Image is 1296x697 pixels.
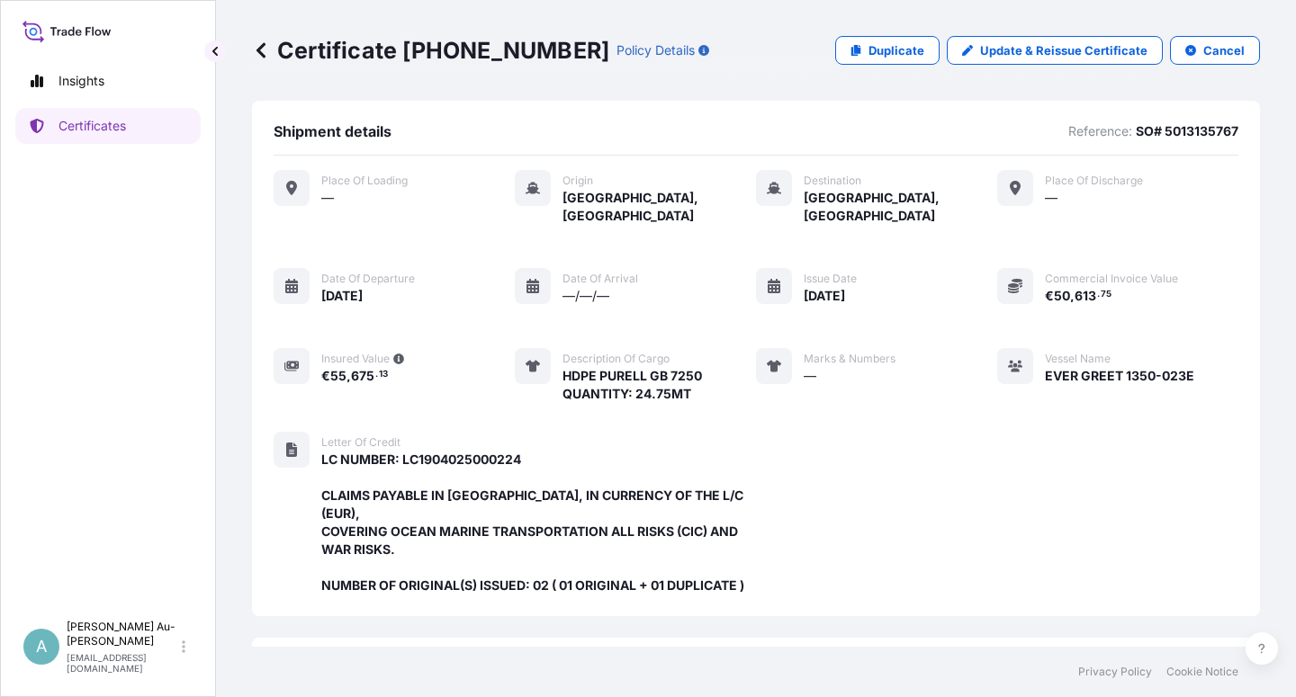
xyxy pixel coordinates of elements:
[1045,352,1111,366] span: Vessel Name
[804,174,861,188] span: Destination
[562,189,756,225] span: [GEOGRAPHIC_DATA], [GEOGRAPHIC_DATA]
[562,272,638,286] span: Date of arrival
[15,63,201,99] a: Insights
[804,272,857,286] span: Issue Date
[15,108,201,144] a: Certificates
[1070,290,1075,302] span: ,
[1097,291,1100,298] span: .
[58,117,126,135] p: Certificates
[321,174,408,188] span: Place of Loading
[321,189,334,207] span: —
[1068,122,1132,140] p: Reference:
[1075,290,1096,302] span: 613
[58,72,104,90] p: Insights
[1045,272,1178,286] span: Commercial Invoice Value
[346,370,351,382] span: ,
[252,36,609,65] p: Certificate [PHONE_NUMBER]
[1045,290,1054,302] span: €
[375,371,378,378] span: .
[36,638,47,656] span: A
[321,435,400,450] span: Letter of Credit
[1054,290,1070,302] span: 50
[1045,174,1143,188] span: Place of discharge
[1045,367,1194,385] span: EVER GREET 1350-023E
[330,370,346,382] span: 55
[562,287,609,305] span: —/—/—
[562,352,670,366] span: Description of cargo
[804,189,997,225] span: [GEOGRAPHIC_DATA], [GEOGRAPHIC_DATA]
[379,371,388,378] span: 13
[835,36,940,65] a: Duplicate
[67,652,178,674] p: [EMAIL_ADDRESS][DOMAIN_NAME]
[1078,665,1152,679] a: Privacy Policy
[274,122,391,140] span: Shipment details
[804,287,845,305] span: [DATE]
[1136,122,1238,140] p: SO# 5013135767
[562,174,593,188] span: Origin
[868,41,924,59] p: Duplicate
[321,370,330,382] span: €
[562,367,702,403] span: HDPE PURELL GB 7250 QUANTITY: 24.75MT
[804,352,895,366] span: Marks & Numbers
[1166,665,1238,679] a: Cookie Notice
[67,620,178,648] p: [PERSON_NAME] Au-[PERSON_NAME]
[351,370,374,382] span: 675
[1203,41,1245,59] p: Cancel
[616,41,695,59] p: Policy Details
[321,272,415,286] span: Date of departure
[1101,291,1111,298] span: 75
[1170,36,1260,65] button: Cancel
[321,352,390,366] span: Insured Value
[321,287,363,305] span: [DATE]
[1045,189,1057,207] span: —
[321,451,756,594] span: LC NUMBER: LC1904025000224 CLAIMS PAYABLE IN [GEOGRAPHIC_DATA], IN CURRENCY OF THE L/C (EUR), COV...
[804,367,816,385] span: —
[980,41,1147,59] p: Update & Reissue Certificate
[947,36,1163,65] a: Update & Reissue Certificate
